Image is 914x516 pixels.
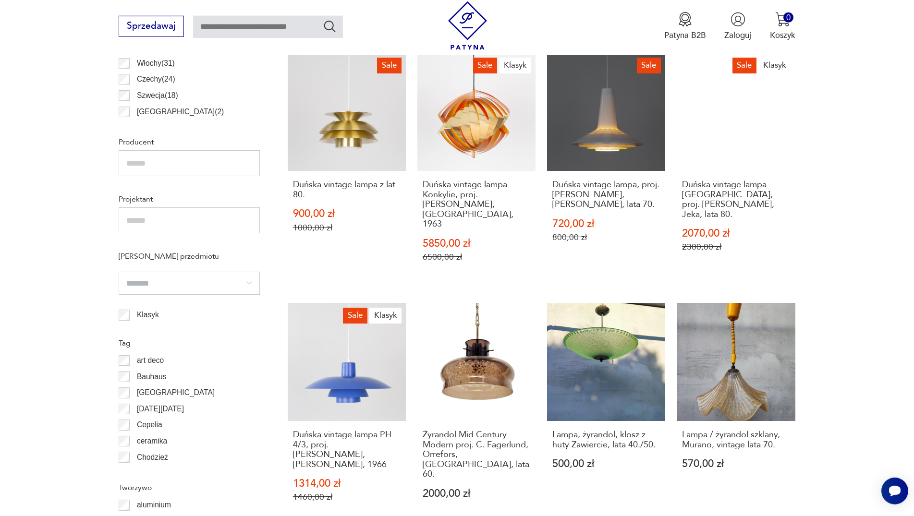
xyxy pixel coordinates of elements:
[137,467,166,480] p: Ćmielów
[443,1,492,50] img: Patyna - sklep z meblami i dekoracjami vintage
[288,53,406,285] a: SaleDuńska vintage lampa z lat 80.Duńska vintage lampa z lat 80.900,00 zł1000,00 zł
[783,12,793,23] div: 0
[137,309,159,321] p: Klasyk
[664,30,706,41] p: Patyna B2B
[119,16,183,37] button: Sprzedawaj
[678,12,693,27] img: Ikona medalu
[682,228,790,239] p: 2070,00 zł
[552,459,660,469] p: 500,00 zł
[664,12,706,41] a: Ikona medaluPatyna B2B
[119,337,260,349] p: Tag
[423,252,531,262] p: 6500,00 zł
[775,12,790,27] img: Ikona koszyka
[137,57,175,70] p: Włochy ( 31 )
[137,354,164,367] p: art deco
[682,430,790,450] h3: Lampa / żyrandol szklany, Murano, vintage lata 70.
[293,180,401,200] h3: Duńska vintage lampa z lat 80.
[881,478,908,504] iframe: Smartsupp widget button
[724,30,751,41] p: Zaloguj
[552,430,660,450] h3: Lampa, żyrandol, klosz z huty Zawiercie, lata 40./50.
[119,23,183,31] a: Sprzedawaj
[731,12,745,27] img: Ikonka użytkownika
[423,489,531,499] p: 2000,00 zł
[682,180,790,219] h3: Duńska vintage lampa [GEOGRAPHIC_DATA], proj. [PERSON_NAME], Jeka, lata 80.
[137,419,162,431] p: Cepelia
[137,371,167,383] p: Bauhaus
[137,73,175,85] p: Czechy ( 24 )
[423,180,531,229] h3: Duńska vintage lampa Konkylie, proj. [PERSON_NAME], [GEOGRAPHIC_DATA], 1963
[423,239,531,249] p: 5850,00 zł
[770,30,795,41] p: Koszyk
[552,232,660,242] p: 800,00 zł
[137,435,167,447] p: ceramika
[137,89,178,102] p: Szwecja ( 18 )
[552,180,660,209] h3: Duńska vintage lampa, proj. [PERSON_NAME], [PERSON_NAME], lata 70.
[770,12,795,41] button: 0Koszyk
[137,121,224,134] p: [GEOGRAPHIC_DATA] ( 2 )
[682,242,790,252] p: 2300,00 zł
[119,193,260,205] p: Projektant
[137,451,168,464] p: Chodzież
[293,209,401,219] p: 900,00 zł
[323,19,337,33] button: Szukaj
[552,219,660,229] p: 720,00 zł
[417,53,536,285] a: SaleKlasykDuńska vintage lampa Konkylie, proj. Louis Weisdorf, Lyfa, 1963Duńska vintage lampa Kon...
[293,492,401,502] p: 1460,00 zł
[119,481,260,494] p: Tworzywo
[137,106,224,118] p: [GEOGRAPHIC_DATA] ( 2 )
[137,499,171,511] p: aluminium
[677,53,795,285] a: SaleKlasykDuńska vintage lampa Verona, proj. Kurt Wiborg, Jeka, lata 80.Duńska vintage lampa [GEO...
[119,250,260,263] p: [PERSON_NAME] przedmiotu
[293,430,401,469] h3: Duńska vintage lampa PH 4/3, proj. [PERSON_NAME], [PERSON_NAME], 1966
[293,479,401,489] p: 1314,00 zł
[423,430,531,479] h3: Żyrandol Mid Century Modern proj. C. Fagerlund, Orrefors, [GEOGRAPHIC_DATA], lata 60.
[682,459,790,469] p: 570,00 zł
[547,53,665,285] a: SaleDuńska vintage lampa, proj. Bent Karlby, Schroder Kemi, lata 70.Duńska vintage lampa, proj. [...
[293,223,401,233] p: 1000,00 zł
[724,12,751,41] button: Zaloguj
[119,136,260,148] p: Producent
[137,403,184,415] p: [DATE][DATE]
[137,386,215,399] p: [GEOGRAPHIC_DATA]
[664,12,706,41] button: Patyna B2B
